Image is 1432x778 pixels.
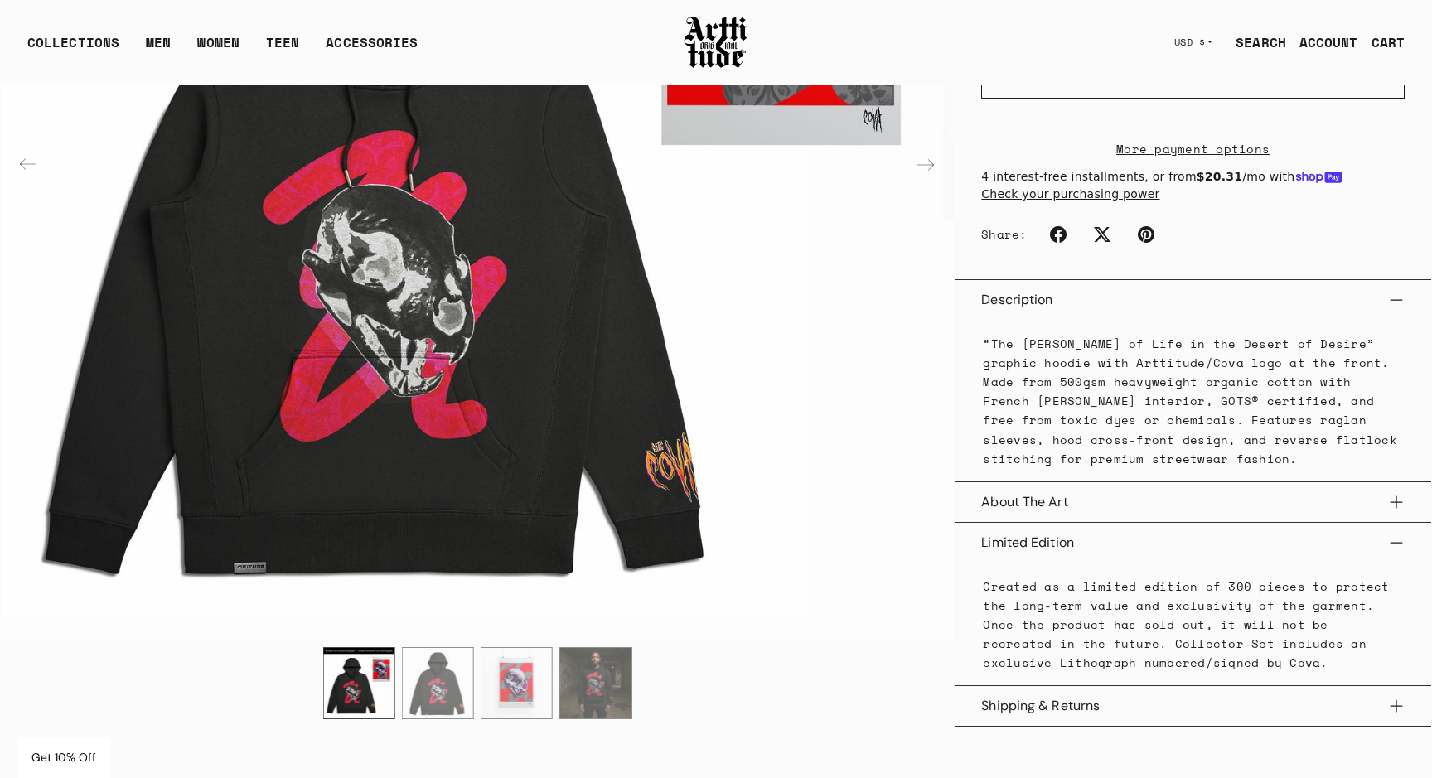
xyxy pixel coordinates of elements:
p: Created as a limited edition of 300 pieces to protect the long-term value and exclusivity of the ... [983,577,1403,672]
div: ACCESSORIES [326,32,418,65]
p: “The [PERSON_NAME] of Life in the Desert of Desire” graphic hoodie with Arttitude/Cova logo at th... [983,334,1403,468]
a: More payment options [981,139,1405,158]
a: Twitter [1084,216,1120,253]
div: Get 10% Off [17,737,111,778]
img: Arttitude [683,14,749,70]
a: Facebook [1040,216,1076,253]
img: Jaguar Skull Hoodie Collector-Set [560,648,631,718]
a: ACCOUNT [1286,26,1358,59]
div: 2 / 4 [402,647,474,719]
a: Pinterest [1128,216,1164,253]
button: Description [981,280,1405,320]
div: Next slide [906,145,946,185]
button: Limited Edition [981,523,1405,563]
span: USD $ [1174,36,1206,49]
span: Get 10% Off [31,750,96,765]
div: 3 / 4 [481,647,553,719]
div: 1 / 4 [323,647,395,719]
a: TEEN [266,32,299,65]
ul: Main navigation [14,32,431,65]
div: COLLECTIONS [27,32,119,65]
button: USD $ [1164,24,1223,60]
div: Previous slide [8,145,48,185]
img: Jaguar Skull Hoodie Collector-Set [403,648,473,718]
a: WOMEN [197,32,239,65]
span: Share: [981,226,1027,243]
button: Shipping & Returns [981,686,1405,726]
div: CART [1372,32,1405,52]
a: Open cart [1358,26,1405,59]
a: MEN [146,32,171,65]
div: 4 / 4 [559,647,631,719]
img: Jaguar Skull Hoodie Collector-Set [324,648,394,718]
img: Jaguar Skull Hoodie Collector-Set [481,648,552,718]
button: About The Art [981,482,1405,522]
a: SEARCH [1222,26,1286,59]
